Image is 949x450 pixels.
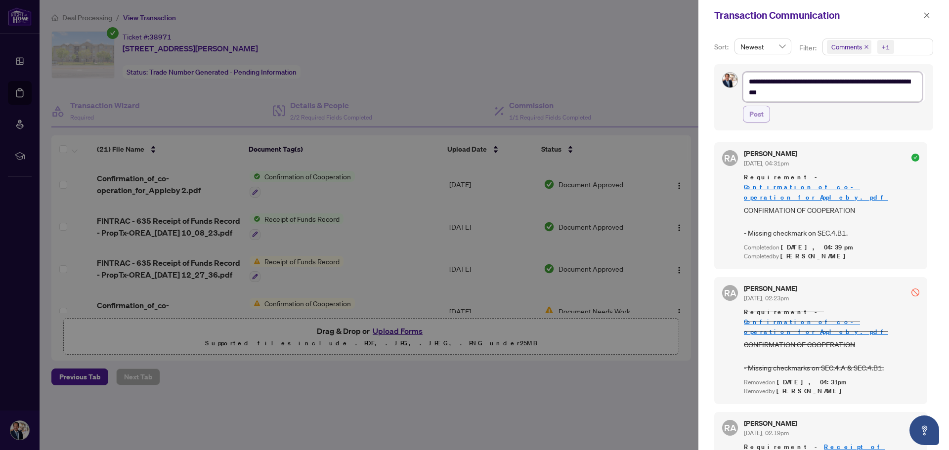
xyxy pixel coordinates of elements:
[724,151,736,165] span: RA
[724,421,736,435] span: RA
[743,106,770,123] button: Post
[882,42,890,52] div: +1
[714,41,731,52] p: Sort:
[776,387,847,395] span: [PERSON_NAME]
[744,387,919,396] div: Removed by
[744,183,888,201] a: Confirmation_of_co-operation_for_Appleby.pdf
[744,378,919,387] div: Removed on
[749,106,764,122] span: Post
[923,12,930,19] span: close
[740,39,785,54] span: Newest
[724,286,736,300] span: RA
[909,415,939,445] button: Open asap
[911,154,919,162] span: check-circle
[744,243,919,252] div: Completed on
[744,150,797,157] h5: [PERSON_NAME]
[911,288,919,296] span: stop
[744,294,789,302] span: [DATE], 02:23pm
[799,42,818,53] p: Filter:
[744,252,919,261] div: Completed by
[744,420,797,427] h5: [PERSON_NAME]
[831,42,862,52] span: Comments
[780,252,851,260] span: [PERSON_NAME]
[781,243,855,251] span: [DATE], 04:39pm
[744,172,919,202] span: Requirement -
[744,160,789,167] span: [DATE], 04:31pm
[827,40,871,54] span: Comments
[864,44,869,49] span: close
[744,205,919,239] span: CONFIRMATION OF COOPERATION - Missing checkmark on SEC.4.B1.
[714,8,920,23] div: Transaction Communication
[744,307,919,337] span: Requirement -
[744,429,789,437] span: [DATE], 02:19pm
[744,285,797,292] h5: [PERSON_NAME]
[777,378,848,386] span: [DATE], 04:31pm
[744,339,919,373] span: CONFIRMATION OF COOPERATION - Missing checkmarks on SEC.4.A & SEC.4.B1.
[744,318,888,336] a: Confirmation_of_co-operation_for_Appleby.pdf
[723,73,737,87] img: Profile Icon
